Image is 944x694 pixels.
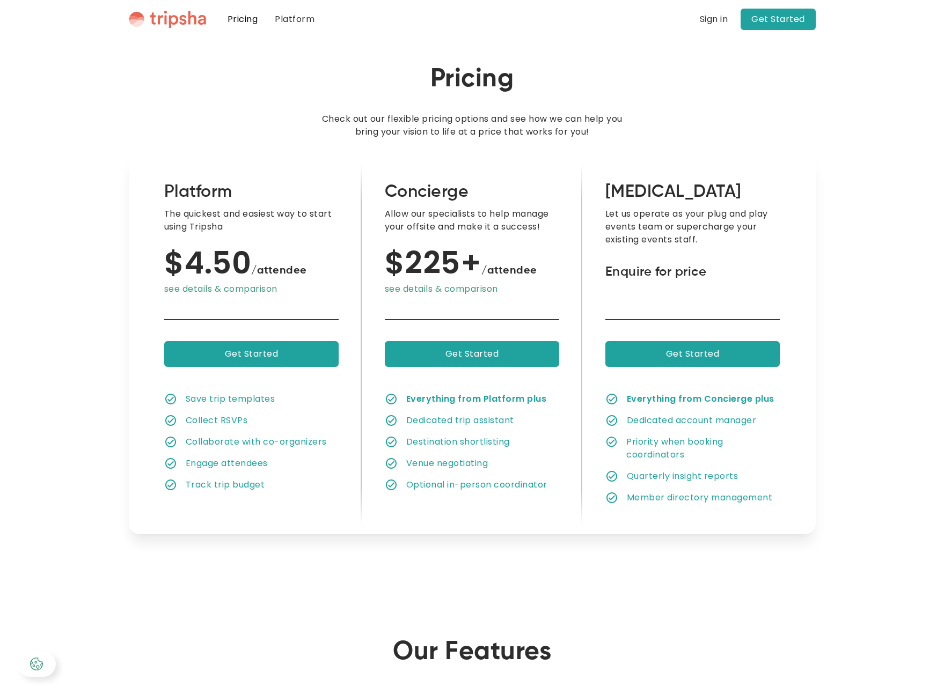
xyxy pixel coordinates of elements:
div: Collect RSVPs [186,414,248,427]
span: /attendee [481,265,537,276]
div: The quickest and easiest way to start using Tripsha [164,208,339,233]
div: Allow our specialists to help manage your offsite and make it a success! [385,208,560,233]
div: Save trip templates [186,393,275,405]
div: Engage attendees [186,457,268,470]
div: Dedicated account manager [627,414,757,427]
div: Optional in-person coordinator [406,478,547,491]
a: Get Started [164,341,339,367]
p: Check out our flexible pricing options and see how we can help you bring your vision to life at a... [318,113,627,138]
div: see details & comparison [164,283,339,296]
a: home [129,10,206,28]
div: Quarterly insight reports [627,470,738,483]
h2: Our Features [393,637,551,668]
span: /attendee [251,265,307,276]
div: Sign in [700,15,728,24]
a: Get Started [741,9,816,30]
a: $4.50/attendeesee details & comparison [164,263,339,296]
h2: Concierge [385,181,560,204]
img: Tripsha Logo [129,10,206,28]
div: Venue negotiating [406,457,488,470]
h1: Pricing [430,64,514,95]
a: Get Started [385,341,560,367]
a: Get Started [605,341,780,367]
div: see details & comparison [385,283,560,296]
h2: [MEDICAL_DATA] [605,181,780,204]
a: $225+/attendeesee details & comparison [385,263,560,296]
h2: Platform [164,181,339,204]
div: Collaborate with co-organizers [186,435,327,448]
div: Destination shortlisting [406,435,510,448]
div: Member directory management [627,491,773,504]
div: Let us operate as your plug and play events team or supercharge your existing events staff. [605,208,780,246]
div: Enquire for price [605,263,780,282]
div: Dedicated trip assistant [406,414,514,427]
strong: Everything from Concierge plus [627,393,774,405]
div: Track trip budget [186,478,265,491]
a: Sign in [700,13,728,26]
strong: Everything from Platform plus [406,393,547,405]
div: $4.50 [164,263,339,278]
div: $225+ [385,263,560,278]
div: Priority when booking coordinators [626,435,780,461]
